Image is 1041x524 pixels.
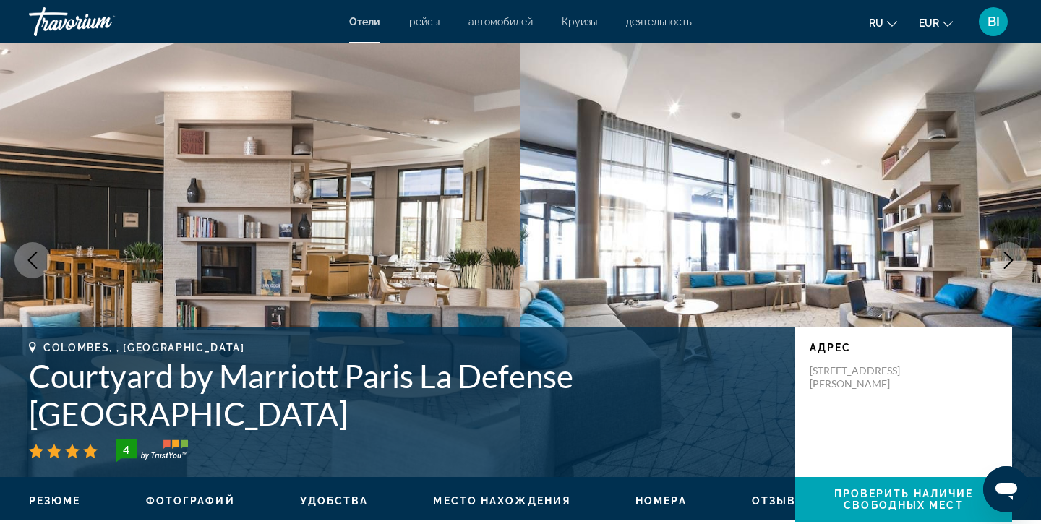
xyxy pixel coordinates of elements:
span: Фотографий [146,495,235,507]
button: Место нахождения [433,494,570,507]
span: BI [988,14,1000,29]
span: EUR [919,17,939,29]
p: [STREET_ADDRESS][PERSON_NAME] [810,364,925,390]
button: Change currency [919,12,953,33]
button: Next image [990,242,1027,278]
button: Удобства [300,494,369,507]
h1: Courtyard by Marriott Paris La Defense [GEOGRAPHIC_DATA] [29,357,781,432]
span: Проверить наличие свободных мест [834,488,974,511]
button: Номера [635,494,687,507]
span: Номера [635,495,687,507]
iframe: Кнопка запуска окна обмена сообщениями [983,466,1029,512]
button: Фотографий [146,494,235,507]
button: Change language [869,12,897,33]
p: адрес [810,342,998,353]
button: Проверить наличие свободных мест [795,477,1012,522]
a: рейсы [409,16,440,27]
span: Colombes, , [GEOGRAPHIC_DATA] [43,342,245,353]
button: Отзывы [752,494,807,507]
button: Резюме [29,494,81,507]
span: ru [869,17,883,29]
img: trustyou-badge-hor.svg [116,439,188,463]
span: Отзывы [752,495,807,507]
a: Круизы [562,16,597,27]
a: Отели [349,16,380,27]
span: Место нахождения [433,495,570,507]
a: автомобилей [468,16,533,27]
button: User Menu [974,7,1012,37]
a: деятельность [626,16,692,27]
div: 4 [111,441,140,458]
button: Previous image [14,242,51,278]
span: Резюме [29,495,81,507]
a: Travorium [29,3,173,40]
span: Удобства [300,495,369,507]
